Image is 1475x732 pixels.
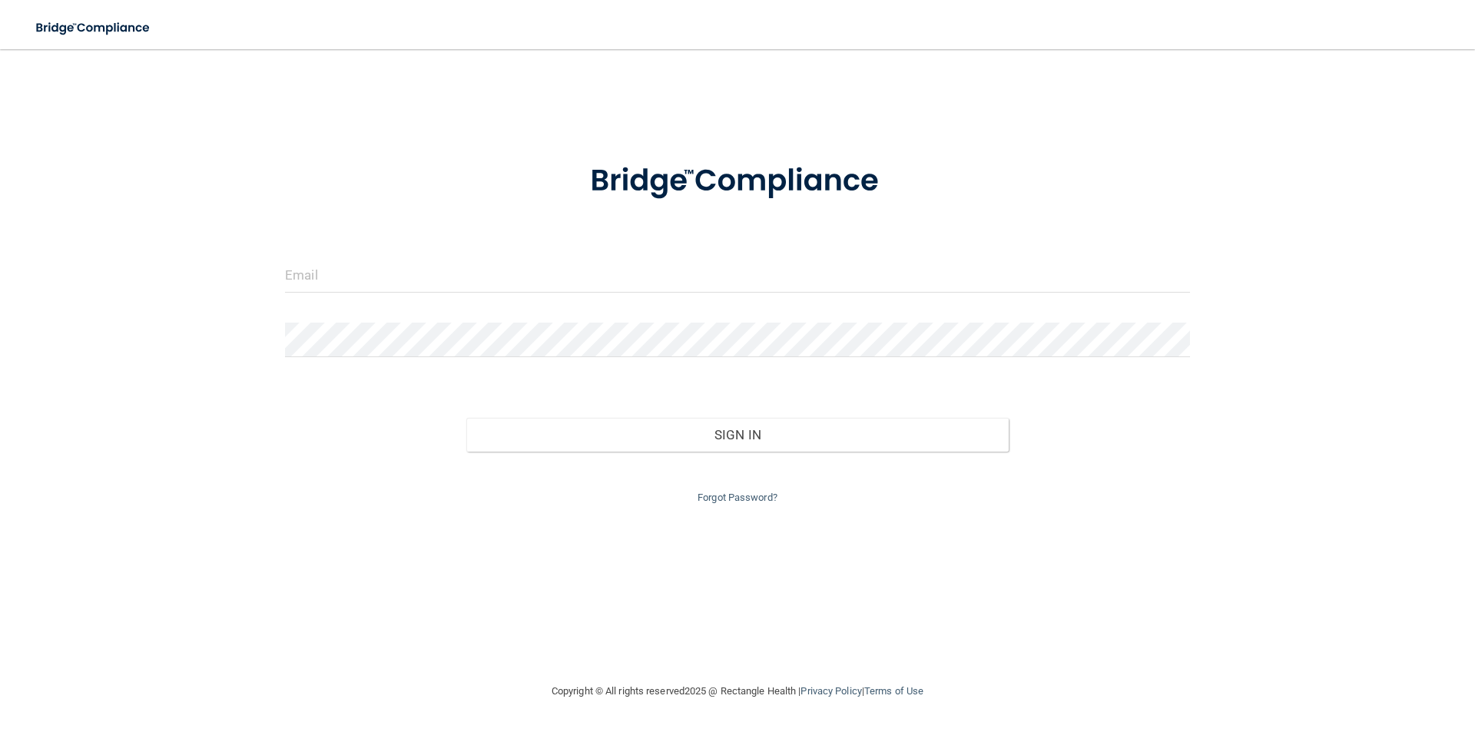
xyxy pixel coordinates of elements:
[800,685,861,697] a: Privacy Policy
[285,258,1190,293] input: Email
[559,141,916,221] img: bridge_compliance_login_screen.278c3ca4.svg
[466,418,1009,452] button: Sign In
[457,667,1018,716] div: Copyright © All rights reserved 2025 @ Rectangle Health | |
[864,685,923,697] a: Terms of Use
[23,12,164,44] img: bridge_compliance_login_screen.278c3ca4.svg
[698,492,777,503] a: Forgot Password?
